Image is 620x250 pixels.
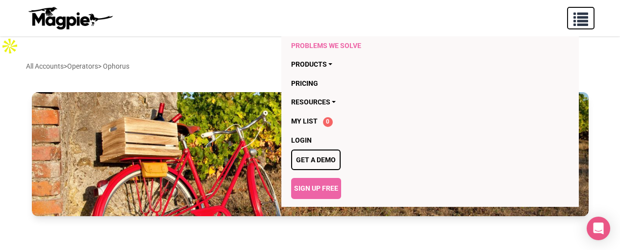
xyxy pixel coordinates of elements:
a: Products [291,55,530,74]
a: My List 0 [291,112,530,131]
a: Problems we solve [291,36,530,55]
a: All Accounts [26,62,64,70]
img: logo-ab69f6fb50320c5b225c76a69d11143b.png [26,6,114,30]
a: Login [291,131,530,150]
a: Get a demo [291,150,341,170]
a: Sign Up Free [291,178,341,199]
span: My List [291,117,318,125]
a: Resources [291,93,530,111]
div: Open Intercom Messenger [587,217,610,240]
a: Pricing [291,74,530,93]
a: Operators [67,62,98,70]
div: > > Ophorus [26,61,129,72]
span: 0 [323,117,333,127]
img: Ophorus banner [32,92,589,216]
